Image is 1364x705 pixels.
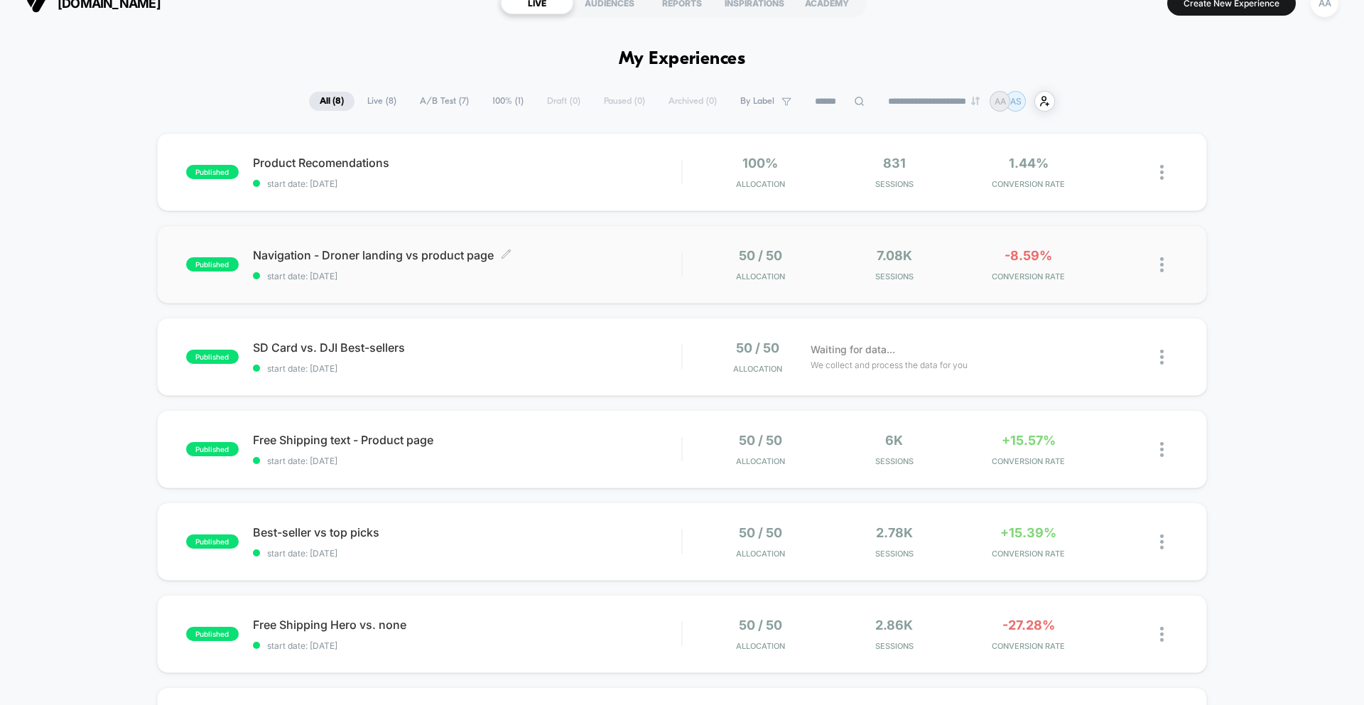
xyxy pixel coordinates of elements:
[965,641,1092,651] span: CONVERSION RATE
[253,156,681,170] span: Product Recomendations
[995,96,1006,107] p: AA
[971,97,980,105] img: end
[253,618,681,632] span: Free Shipping Hero vs. none
[831,549,958,559] span: Sessions
[482,92,534,111] span: 100% ( 1 )
[736,271,785,281] span: Allocation
[1160,627,1164,642] img: close
[736,456,785,466] span: Allocation
[965,179,1092,189] span: CONVERSION RATE
[186,350,239,364] span: published
[7,362,30,384] button: Play, NEW DEMO 2025-VEED.mp4
[253,456,681,466] span: start date: [DATE]
[740,96,774,107] span: By Label
[831,179,958,189] span: Sessions
[528,365,565,381] div: Duration
[409,92,480,111] span: A/B Test ( 7 )
[186,534,239,549] span: published
[739,618,782,633] span: 50 / 50
[736,179,785,189] span: Allocation
[831,271,958,281] span: Sessions
[186,442,239,456] span: published
[876,525,913,540] span: 2.78k
[186,627,239,641] span: published
[875,618,913,633] span: 2.86k
[965,271,1092,281] span: CONVERSION RATE
[253,640,681,651] span: start date: [DATE]
[1009,156,1049,171] span: 1.44%
[1160,534,1164,549] img: close
[1160,350,1164,365] img: close
[1160,257,1164,272] img: close
[593,367,636,380] input: Volume
[739,525,782,540] span: 50 / 50
[885,433,903,448] span: 6k
[811,342,895,357] span: Waiting for data...
[965,456,1092,466] span: CONVERSION RATE
[1000,525,1056,540] span: +15.39%
[1002,618,1055,633] span: -27.28%
[253,271,681,281] span: start date: [DATE]
[1005,248,1052,263] span: -8.59%
[309,92,354,111] span: All ( 8 )
[877,248,912,263] span: 7.08k
[742,156,778,171] span: 100%
[739,433,782,448] span: 50 / 50
[253,548,681,559] span: start date: [DATE]
[619,49,746,70] h1: My Experiences
[736,549,785,559] span: Allocation
[331,179,365,213] button: Play, NEW DEMO 2025-VEED.mp4
[831,641,958,651] span: Sessions
[1160,165,1164,180] img: close
[253,248,681,262] span: Navigation - Droner landing vs product page
[883,156,906,171] span: 831
[253,363,681,374] span: start date: [DATE]
[493,365,526,381] div: Current time
[186,257,239,271] span: published
[253,178,681,189] span: start date: [DATE]
[831,456,958,466] span: Sessions
[186,165,239,179] span: published
[253,340,681,355] span: SD Card vs. DJI Best-sellers
[733,364,782,374] span: Allocation
[1002,433,1056,448] span: +15.57%
[253,525,681,539] span: Best-seller vs top picks
[811,358,968,372] span: We collect and process the data for you
[253,433,681,447] span: Free Shipping text - Product page
[736,340,779,355] span: 50 / 50
[965,549,1092,559] span: CONVERSION RATE
[1160,442,1164,457] img: close
[1010,96,1022,107] p: AS
[357,92,407,111] span: Live ( 8 )
[11,343,688,356] input: Seek
[736,641,785,651] span: Allocation
[739,248,782,263] span: 50 / 50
